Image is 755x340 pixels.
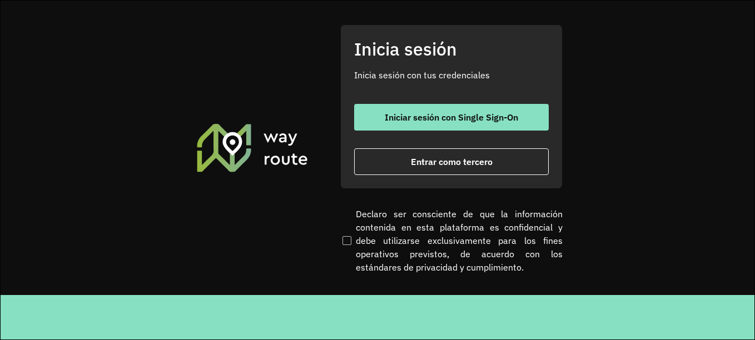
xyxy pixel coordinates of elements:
font: Declaro ser consciente de que la información contenida en esta plataforma es confidencial y debe ... [356,207,563,274]
button: Botón [354,104,549,131]
img: Planificador de rutas de AmbevTech [195,122,310,173]
font: Entrar como tercero [411,156,493,167]
p: Inicia sesión con tus credenciales [354,68,549,82]
button: Botón [354,148,549,175]
h2: Inicia sesión [354,38,549,59]
font: Iniciar sesión con Single Sign-On [385,112,518,123]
